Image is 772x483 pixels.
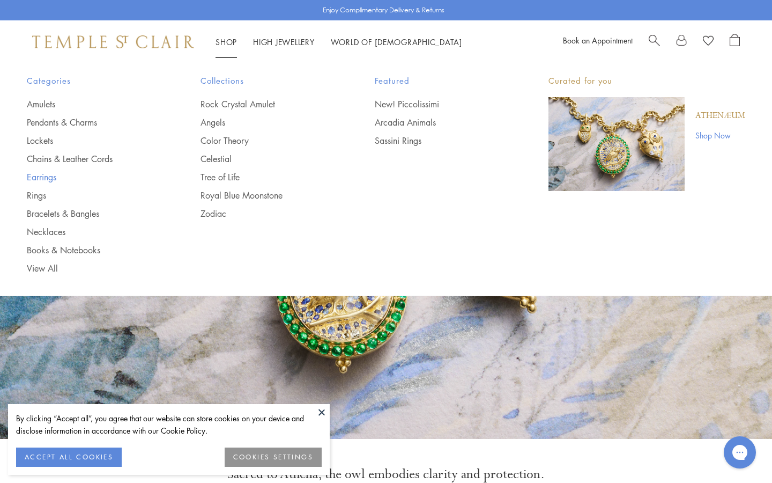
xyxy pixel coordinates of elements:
a: Sassini Rings [375,135,506,147]
span: Collections [201,74,331,87]
a: Angels [201,116,331,128]
a: Chains & Leather Cords [27,153,158,165]
a: Shop Now [695,129,745,141]
a: Athenæum [695,110,745,122]
p: Curated for you [548,74,745,87]
a: Lockets [27,135,158,147]
p: Enjoy Complimentary Delivery & Returns [323,5,444,16]
a: View Wishlist [703,34,714,50]
a: Tree of Life [201,171,331,183]
a: New! Piccolissimi [375,98,506,110]
span: Categories [27,74,158,87]
span: Featured [375,74,506,87]
a: Celestial [201,153,331,165]
a: View All [27,262,158,274]
a: Color Theory [201,135,331,147]
a: Royal Blue Moonstone [201,189,331,201]
iframe: Gorgias live chat messenger [718,433,761,472]
a: Zodiac [201,208,331,219]
a: Search [649,34,660,50]
a: Amulets [27,98,158,110]
a: World of [DEMOGRAPHIC_DATA]World of [DEMOGRAPHIC_DATA] [331,36,462,47]
a: Arcadia Animals [375,116,506,128]
button: COOKIES SETTINGS [225,448,322,467]
nav: Main navigation [216,35,462,49]
a: Earrings [27,171,158,183]
a: Pendants & Charms [27,116,158,128]
button: ACCEPT ALL COOKIES [16,448,122,467]
a: Rings [27,189,158,201]
a: High JewelleryHigh Jewellery [253,36,315,47]
a: Bracelets & Bangles [27,208,158,219]
a: Necklaces [27,226,158,238]
a: Open Shopping Bag [730,34,740,50]
a: Rock Crystal Amulet [201,98,331,110]
a: ShopShop [216,36,237,47]
a: Books & Notebooks [27,244,158,256]
a: Book an Appointment [563,35,633,46]
img: Temple St. Clair [32,35,194,48]
div: By clicking “Accept all”, you agree that our website can store cookies on your device and disclos... [16,412,322,437]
